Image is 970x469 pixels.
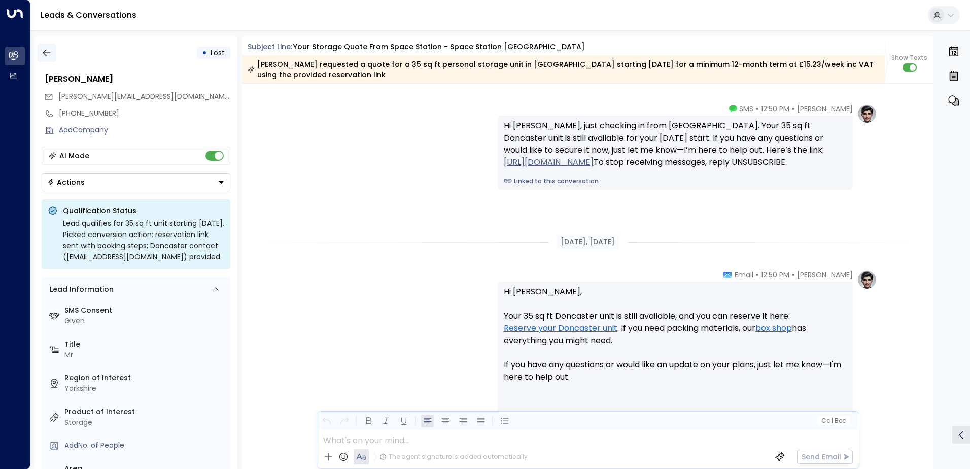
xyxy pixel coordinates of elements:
[504,286,847,395] p: Hi [PERSON_NAME], Your 35 sq ft Doncaster unit is still available, and you can reserve it here: ....
[504,322,617,334] a: Reserve your Doncaster unit
[202,44,207,62] div: •
[64,440,226,451] div: AddNo. of People
[293,42,585,52] div: Your storage quote from Space Station - Space Station [GEOGRAPHIC_DATA]
[755,322,792,334] a: box shop
[504,120,847,169] div: Hi [PERSON_NAME], just checking in from [GEOGRAPHIC_DATA]. Your 35 sq ft Doncaster unit is still ...
[64,417,226,428] div: Storage
[320,415,333,427] button: Undo
[64,305,226,316] label: SMS Consent
[63,218,224,262] div: Lead qualifies for 35 sq ft unit starting [DATE]. Picked conversion action: reservation link sent...
[792,104,794,114] span: •
[797,270,853,280] span: [PERSON_NAME]
[42,173,230,191] button: Actions
[735,270,753,280] span: Email
[891,53,927,62] span: Show Texts
[756,270,758,280] span: •
[59,108,230,119] div: [PHONE_NUMBER]
[58,91,230,102] span: michael.s.bath@gmail.com
[797,104,853,114] span: [PERSON_NAME]
[58,91,231,102] span: [PERSON_NAME][EMAIL_ADDRESS][DOMAIN_NAME]
[64,383,226,394] div: Yorkshire
[504,156,594,169] a: [URL][DOMAIN_NAME]
[379,452,528,461] div: The agent signature is added automatically
[557,234,619,249] div: [DATE], [DATE]
[831,417,833,424] span: |
[248,59,879,80] div: [PERSON_NAME] requested a quote for a 35 sq ft personal storage unit in [GEOGRAPHIC_DATA] startin...
[59,125,230,136] div: AddCompany
[821,417,845,424] span: Cc Bcc
[64,407,226,417] label: Product of Interest
[739,104,753,114] span: SMS
[504,177,847,186] a: Linked to this conversation
[248,42,292,52] span: Subject Line:
[756,104,758,114] span: •
[64,339,226,350] label: Title
[45,73,230,85] div: [PERSON_NAME]
[64,316,226,326] div: Given
[47,178,85,187] div: Actions
[64,350,226,360] div: Mr
[64,373,226,383] label: Region of Interest
[761,104,789,114] span: 12:50 PM
[817,416,849,426] button: Cc|Bcc
[211,48,225,58] span: Lost
[857,270,877,290] img: profile-logo.png
[857,104,877,124] img: profile-logo.png
[63,206,224,216] p: Qualification Status
[761,270,789,280] span: 12:50 PM
[792,270,794,280] span: •
[59,151,89,161] div: AI Mode
[41,9,136,21] a: Leads & Conversations
[338,415,351,427] button: Redo
[42,173,230,191] div: Button group with a nested menu
[46,284,114,295] div: Lead Information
